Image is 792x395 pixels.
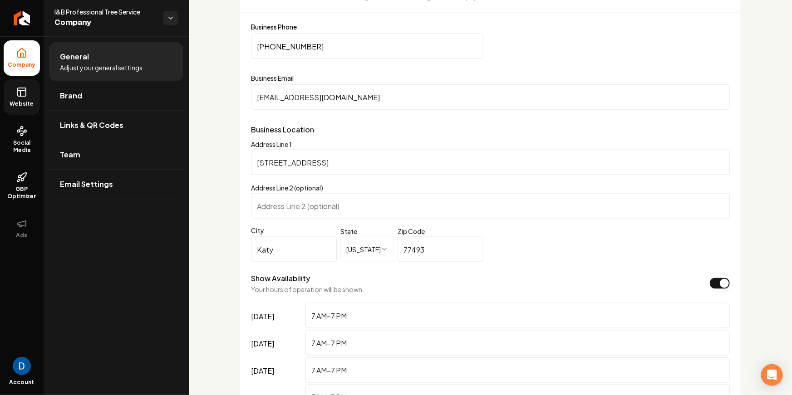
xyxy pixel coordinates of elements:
[4,139,40,154] span: Social Media
[10,379,34,386] span: Account
[60,90,82,101] span: Brand
[761,364,783,386] div: Open Intercom Messenger
[13,232,31,239] span: Ads
[4,165,40,207] a: GBP Optimizer
[305,330,730,356] input: Enter hours
[251,124,730,135] p: Business Location
[251,273,310,283] label: Show Availability
[340,227,357,235] label: State
[251,73,730,83] label: Business Email
[5,61,39,68] span: Company
[305,303,730,328] input: Enter hours
[251,237,337,262] input: City
[60,63,144,72] span: Adjust your general settings.
[49,170,183,199] a: Email Settings
[251,193,730,219] input: Address Line 2 (optional)
[251,24,730,30] label: Business Phone
[49,111,183,140] a: Links & QR Codes
[4,185,40,200] span: GBP Optimizer
[4,79,40,115] a: Website
[14,11,30,25] img: Rebolt Logo
[305,357,730,383] input: Enter hours
[60,149,80,160] span: Team
[60,179,113,190] span: Email Settings
[4,118,40,161] a: Social Media
[60,120,123,131] span: Links & QR Codes
[251,184,323,192] label: Address Line 2 (optional)
[60,51,89,62] span: General
[251,357,302,385] label: [DATE]
[251,140,292,148] label: Address Line 1
[398,237,483,262] input: Zip Code
[49,140,183,169] a: Team
[251,303,302,330] label: [DATE]
[251,285,364,294] p: Your hours of operation will be shown.
[4,211,40,246] button: Ads
[49,81,183,110] a: Brand
[251,330,302,357] label: [DATE]
[54,16,156,29] span: Company
[54,7,156,16] span: I&B Professional Tree Service
[251,84,730,110] input: Business Email
[251,226,337,235] label: City
[13,357,31,375] button: Open user button
[251,150,730,175] input: Address Line 1
[6,100,38,107] span: Website
[13,357,31,375] img: David Rice
[398,227,425,235] label: Zip Code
